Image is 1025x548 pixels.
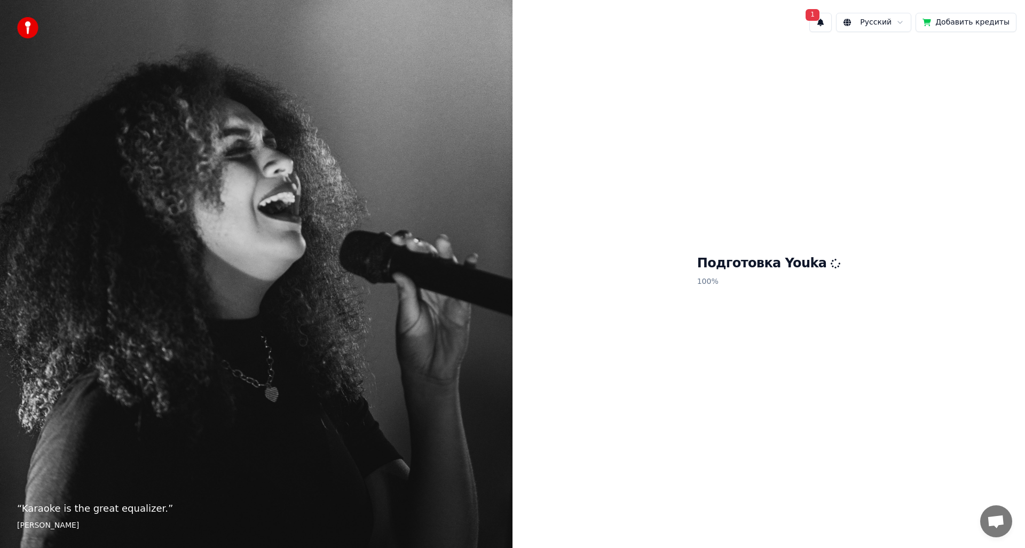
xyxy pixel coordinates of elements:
[980,505,1012,537] a: Открытый чат
[17,17,38,38] img: youka
[697,272,841,291] p: 100 %
[17,520,495,531] footer: [PERSON_NAME]
[916,13,1016,32] button: Добавить кредиты
[806,9,819,21] span: 1
[809,13,832,32] button: 1
[17,501,495,516] p: “ Karaoke is the great equalizer. ”
[697,255,841,272] h1: Подготовка Youka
